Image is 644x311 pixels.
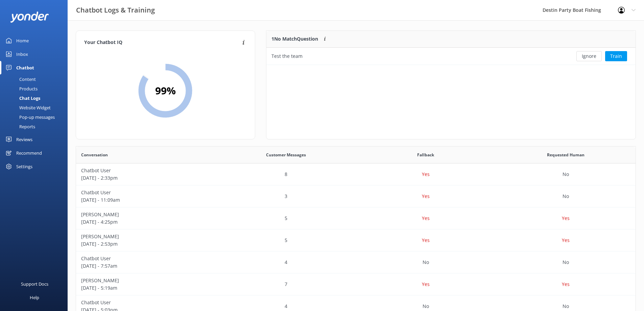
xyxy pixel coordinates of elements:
[76,5,155,16] h3: Chatbot Logs & Training
[81,284,211,292] p: [DATE] - 5:19am
[422,193,430,200] p: Yes
[422,171,430,178] p: Yes
[76,207,636,229] div: row
[285,259,287,266] p: 4
[4,103,68,112] a: Website Widget
[30,291,39,304] div: Help
[81,152,108,158] span: Conversation
[21,277,48,291] div: Support Docs
[422,281,430,288] p: Yes
[285,193,287,200] p: 3
[422,237,430,244] p: Yes
[76,163,636,185] div: row
[271,35,318,43] p: 1 No Match Question
[562,281,570,288] p: Yes
[547,152,585,158] span: Requested Human
[4,122,68,131] a: Reports
[81,240,211,248] p: [DATE] - 2:53pm
[423,259,429,266] p: No
[81,233,211,240] p: [PERSON_NAME]
[16,160,32,173] div: Settings
[562,215,570,222] p: Yes
[285,215,287,222] p: 5
[4,112,55,122] div: Pop-up messages
[271,52,303,60] div: Test the team
[4,103,51,112] div: Website Widget
[605,51,627,61] button: Train
[76,273,636,295] div: row
[81,189,211,196] p: Chatbot User
[76,185,636,207] div: row
[563,171,569,178] p: No
[563,193,569,200] p: No
[16,61,34,74] div: Chatbot
[285,303,287,310] p: 4
[4,84,68,93] a: Products
[10,12,49,23] img: yonder-white-logo.png
[4,74,36,84] div: Content
[266,152,306,158] span: Customer Messages
[16,34,29,47] div: Home
[81,196,211,204] p: [DATE] - 11:09am
[16,47,28,61] div: Inbox
[81,255,211,262] p: Chatbot User
[422,215,430,222] p: Yes
[266,48,636,65] div: grid
[84,39,240,46] h4: Your Chatbot IQ
[81,277,211,284] p: [PERSON_NAME]
[81,299,211,306] p: Chatbot User
[16,146,42,160] div: Recommend
[285,281,287,288] p: 7
[563,259,569,266] p: No
[76,251,636,273] div: row
[563,303,569,310] p: No
[81,174,211,182] p: [DATE] - 2:33pm
[4,112,68,122] a: Pop-up messages
[4,93,68,103] a: Chat Logs
[81,211,211,218] p: [PERSON_NAME]
[4,74,68,84] a: Content
[285,237,287,244] p: 5
[576,51,602,61] button: Ignore
[16,133,32,146] div: Reviews
[266,48,636,65] div: row
[81,218,211,226] p: [DATE] - 4:25pm
[423,303,429,310] p: No
[76,229,636,251] div: row
[417,152,434,158] span: Fallback
[562,237,570,244] p: Yes
[81,262,211,270] p: [DATE] - 7:57am
[155,83,176,99] h2: 99 %
[4,84,38,93] div: Products
[285,171,287,178] p: 8
[81,167,211,174] p: Chatbot User
[4,93,40,103] div: Chat Logs
[4,122,35,131] div: Reports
